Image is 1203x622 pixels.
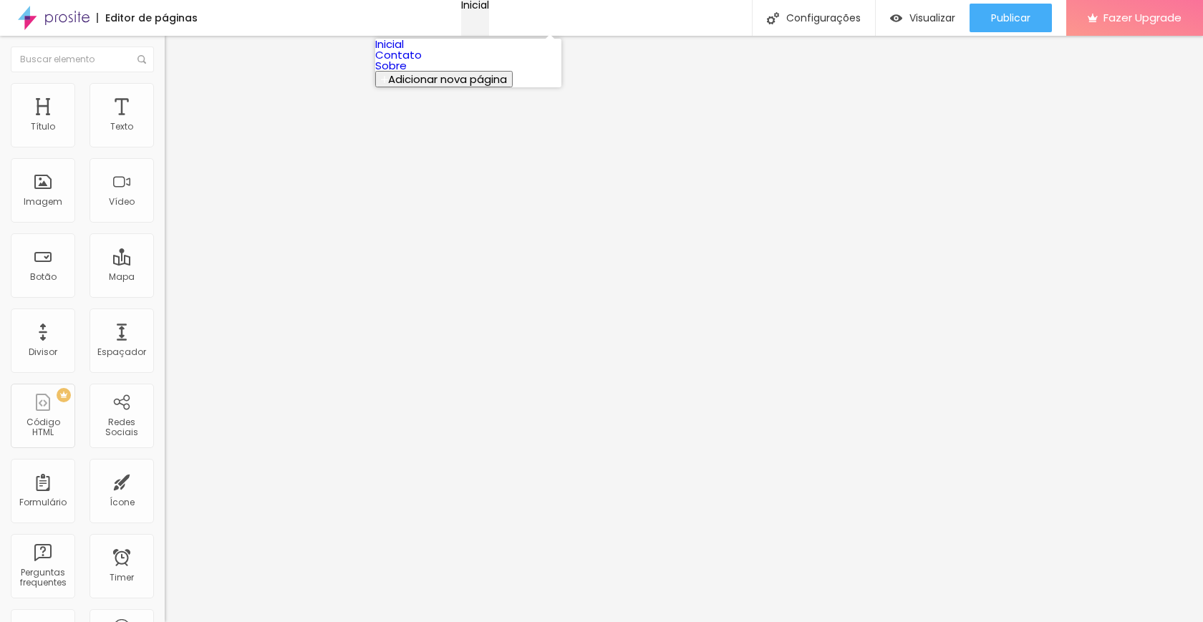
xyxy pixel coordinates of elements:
[137,55,146,64] img: Icone
[109,272,135,282] div: Mapa
[375,58,407,73] a: Sobre
[909,12,955,24] span: Visualizar
[30,272,57,282] div: Botão
[767,12,779,24] img: Icone
[97,13,198,23] div: Editor de páginas
[109,197,135,207] div: Vídeo
[97,347,146,357] div: Espaçador
[14,417,71,438] div: Código HTML
[29,347,57,357] div: Divisor
[1103,11,1182,24] span: Fazer Upgrade
[970,4,1052,32] button: Publicar
[24,197,62,207] div: Imagem
[93,417,150,438] div: Redes Sociais
[375,37,404,52] a: Inicial
[890,12,902,24] img: view-1.svg
[375,71,513,87] button: Adicionar nova página
[110,497,135,507] div: Ícone
[19,497,67,507] div: Formulário
[991,12,1030,24] span: Publicar
[388,72,507,87] span: Adicionar nova página
[14,568,71,588] div: Perguntas frequentes
[876,4,970,32] button: Visualizar
[110,122,133,132] div: Texto
[110,573,134,583] div: Timer
[375,47,422,62] a: Contato
[11,47,154,72] input: Buscar elemento
[31,122,55,132] div: Título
